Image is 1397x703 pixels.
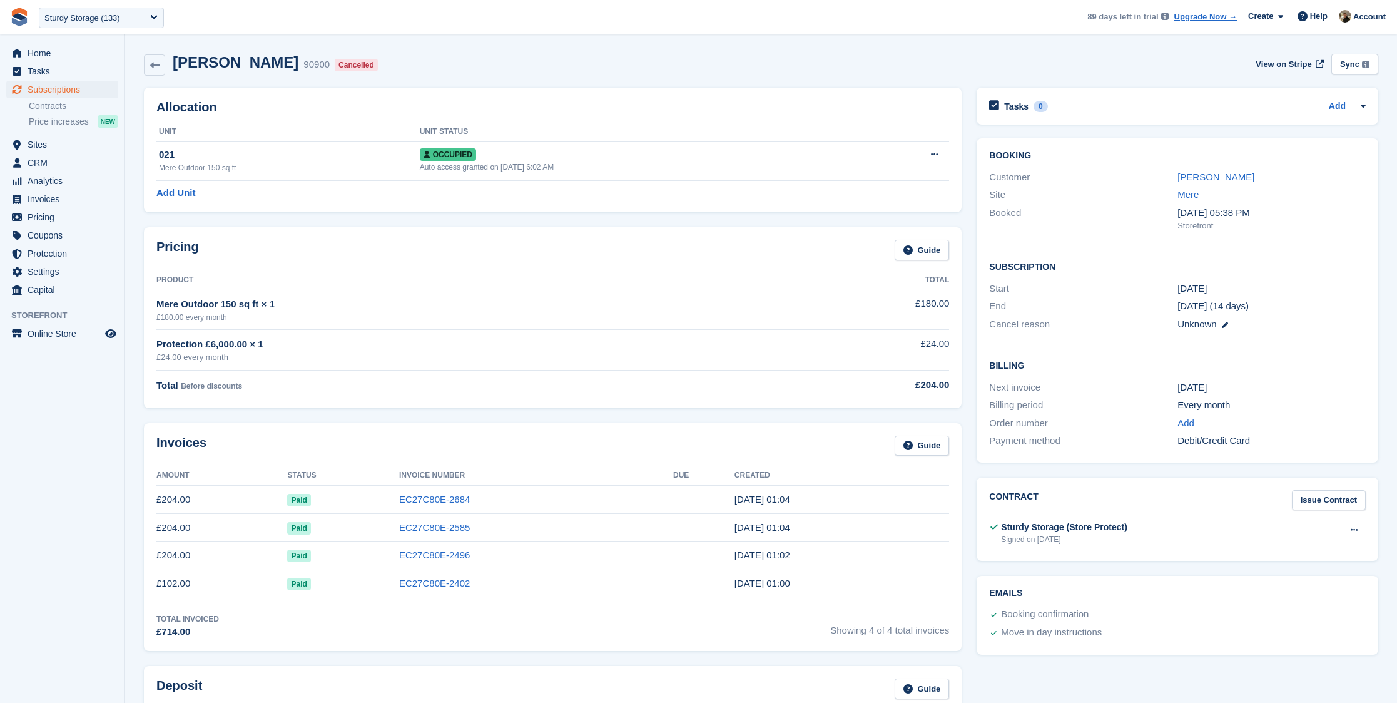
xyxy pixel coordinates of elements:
h2: Invoices [156,436,206,456]
span: Paid [287,550,310,562]
span: Price increases [29,116,89,128]
time: 2025-06-21 00:00:00 UTC [1177,282,1207,296]
span: Pricing [28,208,103,226]
a: Upgrade Now → [1174,11,1237,23]
a: EC27C80E-2684 [399,494,470,505]
div: Sturdy Storage (133) [44,12,120,24]
th: Unit Status [420,122,863,142]
div: Billing period [989,398,1177,413]
div: Move in day instructions [1001,625,1102,640]
a: Guide [895,679,950,699]
span: CRM [28,154,103,172]
span: Analytics [28,172,103,190]
a: menu [6,81,118,98]
h2: [PERSON_NAME] [173,54,298,71]
a: Mere [1177,189,1199,200]
span: Paid [287,494,310,506]
span: Tasks [28,63,103,80]
h2: Emails [989,588,1366,598]
div: Start [989,282,1177,296]
td: £204.00 [156,514,287,542]
span: Storefront [11,309,124,322]
a: Add [1329,100,1346,114]
span: Sites [28,136,103,153]
span: Help [1310,10,1328,23]
th: Amount [156,466,287,486]
div: £180.00 every month [156,312,773,323]
div: Signed on [DATE] [1001,534,1127,545]
div: 0 [1034,101,1048,112]
th: Due [673,466,734,486]
a: menu [6,172,118,190]
div: Mere Outdoor 150 sq ft [159,162,420,173]
div: Mere Outdoor 150 sq ft × 1 [156,297,773,312]
a: Add Unit [156,186,195,200]
h2: Tasks [1004,101,1029,112]
img: icon-info-grey-7440780725fd019a000dd9b08b2336e03edf1995a4989e88bcd33f0948082b44.svg [1362,61,1369,68]
span: Total [156,380,178,391]
img: Oliver Bruce [1339,10,1351,23]
a: menu [6,263,118,280]
time: 2025-08-21 00:04:22 UTC [734,522,790,533]
time: 2025-07-21 00:02:10 UTC [734,550,790,560]
div: 90900 [303,58,330,72]
h2: Subscription [989,260,1366,272]
span: Online Store [28,325,103,342]
time: 2025-06-21 00:00:32 UTC [734,578,790,588]
div: Sync [1340,58,1359,71]
a: EC27C80E-2402 [399,578,470,588]
span: Unknown [1177,319,1217,329]
div: NEW [98,115,118,128]
a: Price increases NEW [29,115,118,128]
a: menu [6,44,118,62]
span: Capital [28,281,103,299]
div: [DATE] [1177,381,1366,395]
a: menu [6,325,118,342]
a: menu [6,281,118,299]
img: icon-info-grey-7440780725fd019a000dd9b08b2336e03edf1995a4989e88bcd33f0948082b44.svg [1161,13,1169,20]
a: Add [1177,416,1194,431]
div: Auto access granted on [DATE] 6:02 AM [420,162,863,173]
td: £204.00 [156,541,287,570]
div: Debit/Credit Card [1177,434,1366,448]
div: Booked [989,206,1177,232]
th: Invoice Number [399,466,673,486]
span: Paid [287,578,310,590]
div: Storefront [1177,220,1366,232]
div: Total Invoiced [156,613,219,625]
td: £204.00 [156,486,287,514]
th: Product [156,270,773,290]
th: Status [287,466,399,486]
div: Sturdy Storage (Store Protect) [1001,521,1127,534]
div: Next invoice [989,381,1177,395]
a: [PERSON_NAME] [1177,172,1254,182]
span: Occupied [420,148,476,161]
time: 2025-09-21 00:04:33 UTC [734,494,790,505]
a: View on Stripe [1251,54,1326,74]
span: Subscriptions [28,81,103,98]
span: Paid [287,522,310,535]
div: £714.00 [156,625,219,639]
div: Customer [989,170,1177,185]
a: menu [6,154,118,172]
div: 021 [159,148,420,162]
a: menu [6,63,118,80]
div: Payment method [989,434,1177,448]
a: menu [6,245,118,262]
div: Order number [989,416,1177,431]
span: 89 days left in trial [1087,11,1158,23]
a: menu [6,208,118,226]
a: Guide [895,240,950,260]
button: Sync [1331,54,1378,74]
td: £24.00 [773,330,950,371]
a: Guide [895,436,950,456]
div: [DATE] 05:38 PM [1177,206,1366,220]
a: EC27C80E-2496 [399,550,470,560]
a: menu [6,227,118,244]
img: stora-icon-8386f47178a22dfd0bd8f6a31ec36ba5ce8667c1dd55bd0f319d3a0aa187defe.svg [10,8,29,26]
h2: Billing [989,359,1366,371]
div: £24.00 every month [156,351,773,364]
div: Cancelled [335,59,378,71]
div: Booking confirmation [1001,607,1089,622]
h2: Deposit [156,679,202,699]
